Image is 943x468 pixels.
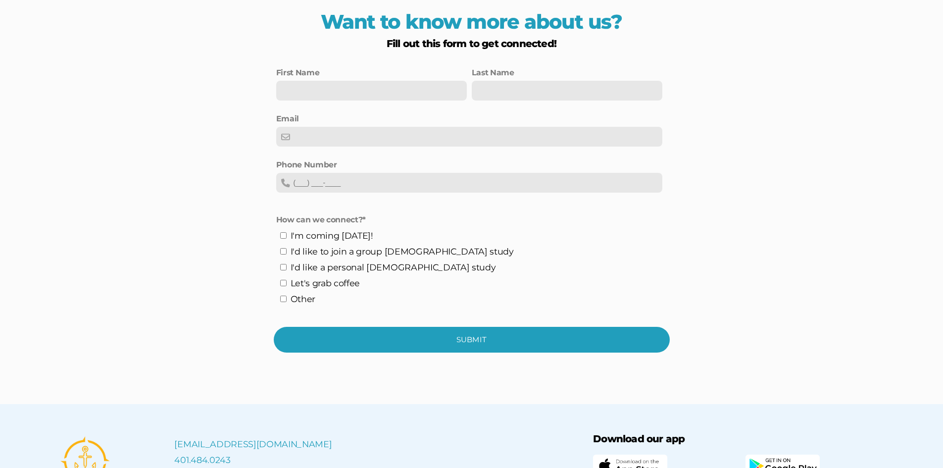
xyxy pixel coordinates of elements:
a: [EMAIL_ADDRESS][DOMAIN_NAME] [174,439,332,449]
label: Email [276,111,299,127]
h3: Fill out this form to get connected! [274,39,670,49]
label: Let's grab coffee [291,275,360,291]
label: First Name [276,65,320,81]
h3: Download our app [593,434,883,444]
label: How can we connect?* [276,212,366,228]
label: Other [291,291,315,307]
input: (___) ___-____ [276,173,662,193]
label: I'd like a personal [DEMOGRAPHIC_DATA] study [291,260,496,275]
h2: Want to know more about us? [274,12,670,32]
label: I'm coming [DATE]! [291,228,373,244]
label: Last Name [472,65,514,81]
label: I'd like to join a group [DEMOGRAPHIC_DATA] study [291,244,514,260]
a: Submit [274,327,670,353]
a: 401.484.0243 [174,455,230,465]
label: Phone Number [276,157,662,173]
